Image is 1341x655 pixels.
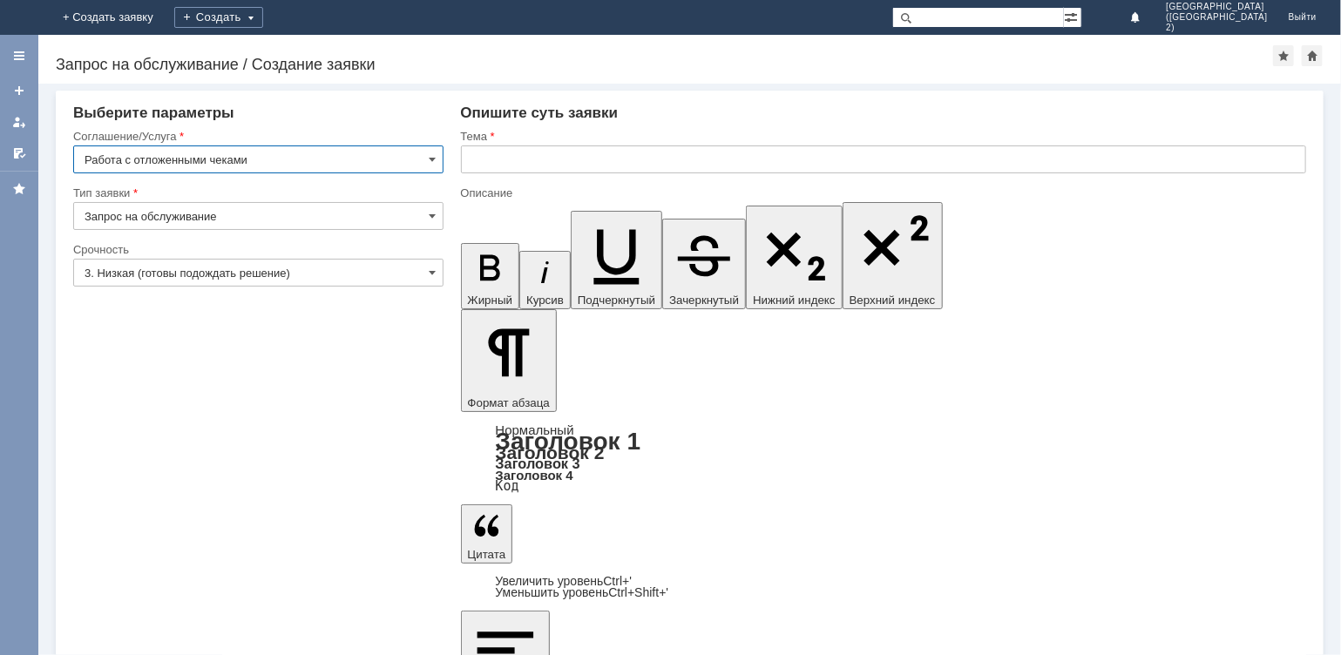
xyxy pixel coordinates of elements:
[850,294,936,307] span: Верхний индекс
[1166,12,1267,23] span: ([GEOGRAPHIC_DATA]
[461,105,619,121] span: Опишите суть заявки
[669,294,739,307] span: Зачеркнутый
[461,424,1307,492] div: Формат абзаца
[461,243,520,309] button: Жирный
[461,309,557,412] button: Формат абзаца
[174,7,263,28] div: Создать
[56,56,1273,73] div: Запрос на обслуживание / Создание заявки
[496,428,641,455] a: Заголовок 1
[496,422,574,437] a: Нормальный
[1166,23,1267,33] span: 2)
[571,211,662,309] button: Подчеркнутый
[526,294,564,307] span: Курсив
[578,294,655,307] span: Подчеркнутый
[496,468,573,483] a: Заголовок 4
[496,585,669,599] a: Decrease
[746,206,843,309] button: Нижний индекс
[468,396,550,409] span: Формат абзаца
[753,294,836,307] span: Нижний индекс
[461,131,1304,142] div: Тема
[73,105,234,121] span: Выберите параметры
[662,219,746,309] button: Зачеркнутый
[496,478,519,494] a: Код
[468,548,506,561] span: Цитата
[461,504,513,564] button: Цитата
[5,139,33,167] a: Мои согласования
[5,108,33,136] a: Мои заявки
[461,576,1307,598] div: Цитата
[608,585,668,599] span: Ctrl+Shift+'
[73,131,440,142] div: Соглашение/Услуга
[496,574,633,588] a: Increase
[468,294,513,307] span: Жирный
[1273,45,1294,66] div: Добавить в избранное
[461,187,1304,199] div: Описание
[496,442,605,463] a: Заголовок 2
[496,456,580,471] a: Заголовок 3
[1302,45,1323,66] div: Сделать домашней страницей
[519,251,571,309] button: Курсив
[1064,8,1081,24] span: Расширенный поиск
[73,187,440,199] div: Тип заявки
[5,77,33,105] a: Создать заявку
[603,574,632,588] span: Ctrl+'
[1166,2,1267,12] span: [GEOGRAPHIC_DATA]
[73,244,440,255] div: Срочность
[843,202,943,309] button: Верхний индекс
